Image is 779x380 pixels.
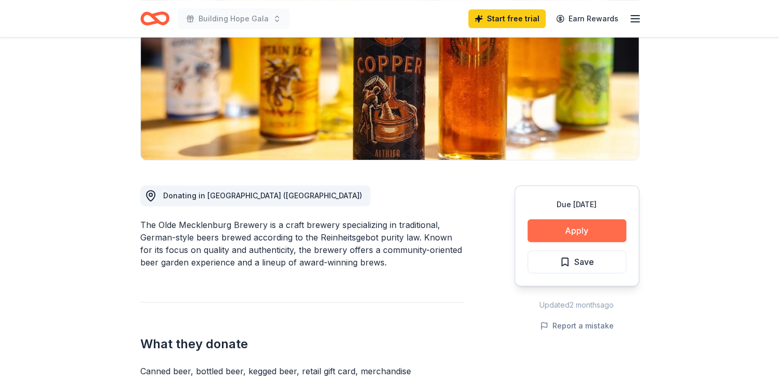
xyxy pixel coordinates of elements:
a: Home [140,6,169,31]
div: The Olde Mecklenburg Brewery is a craft brewery specializing in traditional, German-style beers b... [140,219,465,269]
span: Save [574,255,594,269]
div: Updated 2 months ago [514,299,639,311]
span: Building Hope Gala [199,12,269,25]
div: Due [DATE] [527,198,626,211]
div: Canned beer, bottled beer, kegged beer, retail gift card, merchandise [140,365,465,377]
h2: What they donate [140,336,465,352]
span: Donating in [GEOGRAPHIC_DATA] ([GEOGRAPHIC_DATA]) [163,191,362,200]
button: Report a mistake [540,320,614,332]
button: Save [527,250,626,273]
button: Apply [527,219,626,242]
a: Earn Rewards [550,9,625,28]
a: Start free trial [468,9,546,28]
button: Building Hope Gala [178,8,289,29]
